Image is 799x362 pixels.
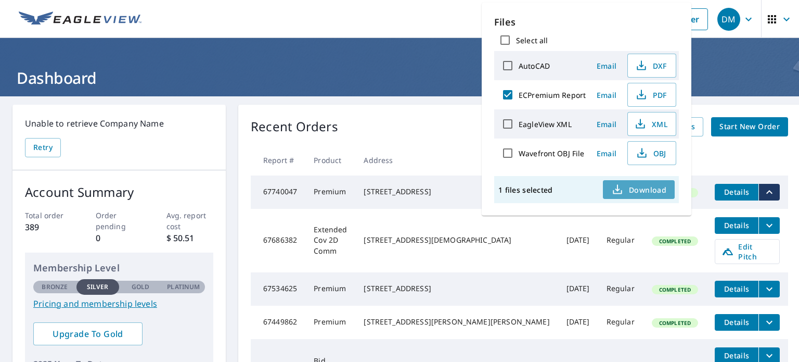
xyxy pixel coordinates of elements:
td: Extended Cov 2D Comm [305,209,355,272]
td: Premium [305,306,355,339]
a: Pricing and membership levels [33,297,205,310]
img: EV Logo [19,11,141,27]
span: Email [594,119,619,129]
div: [STREET_ADDRESS][PERSON_NAME][PERSON_NAME] [364,317,549,327]
span: XML [634,118,667,130]
td: Premium [305,176,355,209]
p: Membership Level [33,261,205,275]
label: AutoCAD [519,61,550,71]
label: ECPremium Report [519,90,586,100]
td: Regular [598,272,643,306]
div: DM [717,8,740,31]
p: Recent Orders [251,117,338,136]
a: Upgrade To Gold [33,322,143,345]
button: filesDropdownBtn-67740047 [758,184,780,201]
p: Total order [25,210,72,221]
p: Unable to retrieve Company Name [25,117,213,130]
p: 1 files selected [498,185,552,195]
button: OBJ [627,141,676,165]
p: Gold [132,282,149,292]
span: Retry [33,141,53,154]
td: [DATE] [558,306,598,339]
span: Upgrade To Gold [42,328,134,340]
div: [STREET_ADDRESS][DEMOGRAPHIC_DATA] [364,235,549,245]
button: Retry [25,138,61,157]
span: Details [721,351,752,360]
span: OBJ [634,147,667,159]
button: DXF [627,54,676,78]
td: 67740047 [251,176,305,209]
span: Completed [653,238,697,245]
p: Order pending [96,210,143,232]
h1: Dashboard [12,67,787,89]
button: Email [590,58,623,74]
td: 67534625 [251,272,305,306]
button: PDF [627,83,676,107]
div: [STREET_ADDRESS] [364,283,549,294]
a: Start New Order [711,117,788,136]
span: Details [721,317,752,327]
button: Email [590,145,623,161]
td: 67686382 [251,209,305,272]
button: filesDropdownBtn-67686382 [758,217,780,234]
button: detailsBtn-67449862 [715,314,758,331]
td: Regular [598,306,643,339]
button: Download [603,180,675,199]
span: Email [594,148,619,158]
button: Email [590,87,623,103]
span: Details [721,220,752,230]
span: PDF [634,89,667,101]
button: detailsBtn-67534625 [715,281,758,297]
p: Platinum [167,282,200,292]
button: XML [627,112,676,136]
div: [STREET_ADDRESS] [364,186,549,197]
p: Silver [87,282,109,292]
p: $ 50.51 [166,232,214,244]
span: Email [594,61,619,71]
td: Premium [305,272,355,306]
label: EagleView XML [519,119,572,129]
p: Files [494,15,679,29]
td: Regular [598,209,643,272]
p: Account Summary [25,183,213,202]
span: Edit Pitch [721,242,773,261]
button: Email [590,116,623,132]
th: Report # [251,145,305,176]
span: DXF [634,59,667,72]
a: Edit Pitch [715,239,780,264]
button: filesDropdownBtn-67449862 [758,314,780,331]
p: 0 [96,232,143,244]
span: Start New Order [719,120,780,133]
p: 389 [25,221,72,233]
td: [DATE] [558,272,598,306]
span: Completed [653,286,697,293]
span: Details [721,284,752,294]
span: Completed [653,319,697,327]
button: detailsBtn-67686382 [715,217,758,234]
span: Email [594,90,619,100]
td: 67449862 [251,306,305,339]
th: Product [305,145,355,176]
button: filesDropdownBtn-67534625 [758,281,780,297]
th: Address [355,145,558,176]
button: detailsBtn-67740047 [715,184,758,201]
label: Wavefront OBJ File [519,148,584,158]
span: Download [611,183,666,196]
td: [DATE] [558,209,598,272]
p: Avg. report cost [166,210,214,232]
label: Select all [516,35,548,45]
p: Bronze [42,282,68,292]
span: Details [721,187,752,197]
